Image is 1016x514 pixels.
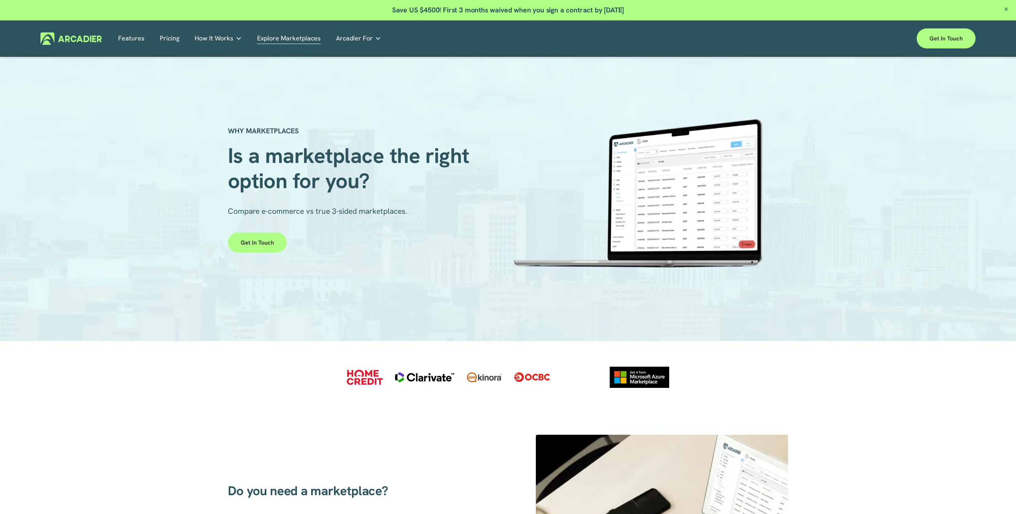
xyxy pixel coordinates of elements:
a: folder dropdown [336,32,381,45]
img: Arcadier [40,32,102,45]
span: Is a marketplace the right option for you? [228,142,475,194]
a: Get in touch [917,28,976,48]
strong: WHY MARKETPLACES [228,126,299,135]
a: Get in touch [228,233,287,253]
a: Pricing [160,32,179,45]
span: How It Works [195,33,233,44]
a: Features [118,32,145,45]
span: Compare e-commerce vs true 3-sided marketplaces. [228,206,407,216]
a: folder dropdown [195,32,242,45]
span: Arcadier For [336,33,373,44]
span: Do you need a marketplace? [228,482,388,499]
a: Explore Marketplaces [257,32,321,45]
